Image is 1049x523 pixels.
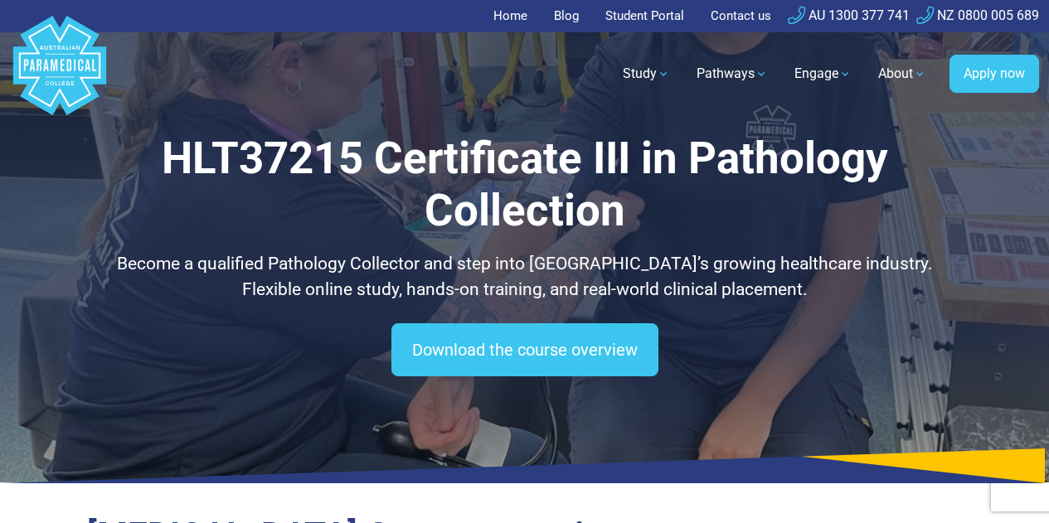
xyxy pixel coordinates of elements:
a: Pathways [687,51,778,97]
a: Download the course overview [391,323,658,376]
h1: HLT37215 Certificate III in Pathology Collection [87,133,962,238]
p: Become a qualified Pathology Collector and step into [GEOGRAPHIC_DATA]’s growing healthcare indus... [87,251,962,303]
a: Apply now [949,55,1039,93]
a: NZ 0800 005 689 [916,7,1039,23]
a: Australian Paramedical College [10,32,109,116]
a: Study [613,51,680,97]
a: Engage [784,51,862,97]
a: About [868,51,936,97]
a: AU 1300 377 741 [788,7,910,23]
